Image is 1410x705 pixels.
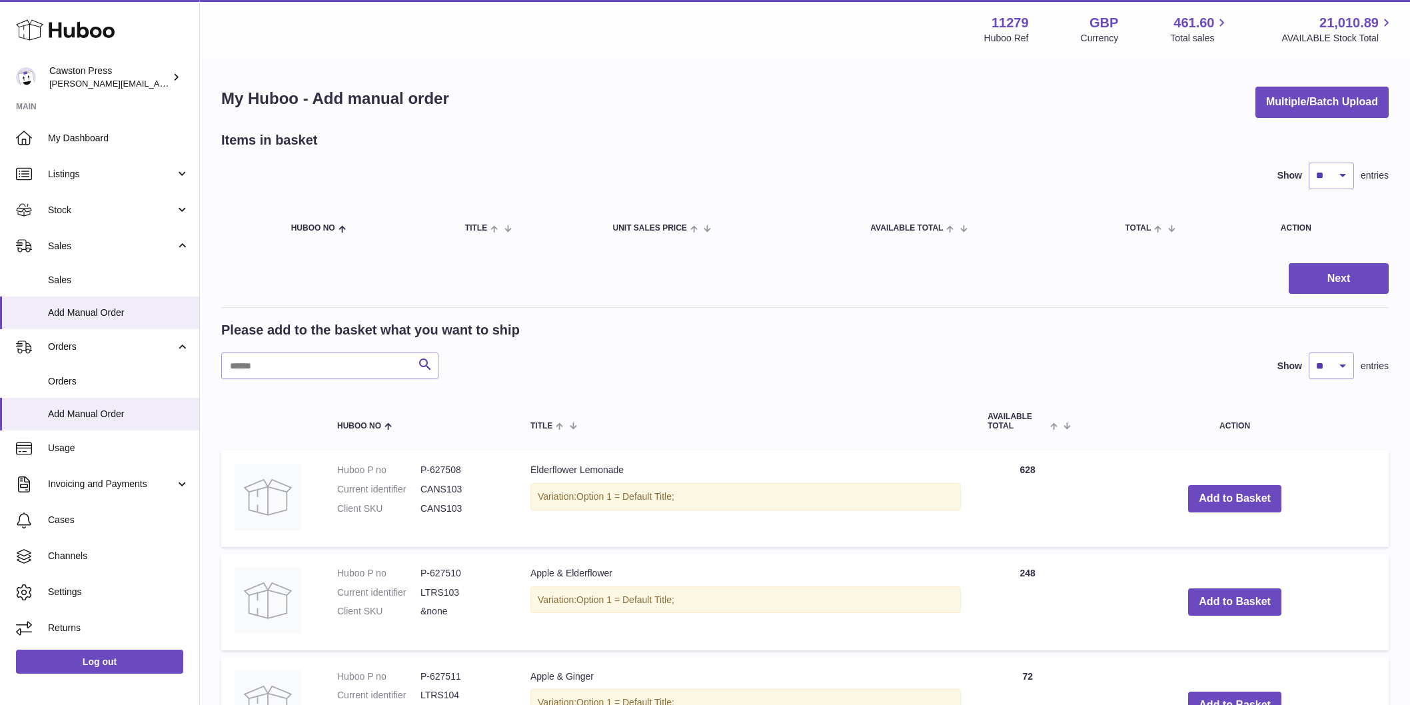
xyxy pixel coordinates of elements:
span: Usage [48,442,189,454]
div: Action [1281,224,1375,233]
span: entries [1361,169,1389,182]
strong: 11279 [992,14,1029,32]
dt: Current identifier [337,689,420,702]
td: 628 [974,450,1081,547]
dt: Client SKU [337,605,420,618]
img: Elderflower Lemonade [235,464,301,530]
button: Add to Basket [1188,588,1281,616]
span: Cases [48,514,189,526]
span: AVAILABLE Total [988,412,1047,430]
span: Title [465,224,487,233]
strong: GBP [1089,14,1118,32]
dd: CANS103 [420,483,504,496]
dd: P-627510 [420,567,504,580]
span: Huboo no [337,422,381,430]
span: Orders [48,375,189,388]
dt: Current identifier [337,483,420,496]
span: Total [1125,224,1151,233]
h1: My Huboo - Add manual order [221,88,449,109]
button: Multiple/Batch Upload [1255,87,1389,118]
button: Next [1289,263,1389,295]
span: Listings [48,168,175,181]
a: 461.60 Total sales [1170,14,1229,45]
span: Settings [48,586,189,598]
span: AVAILABLE Stock Total [1281,32,1394,45]
span: Add Manual Order [48,307,189,319]
span: Invoicing and Payments [48,478,175,490]
dd: LTRS104 [420,689,504,702]
span: Option 1 = Default Title; [576,491,674,502]
span: AVAILABLE Total [870,224,943,233]
div: Cawston Press [49,65,169,90]
dt: Huboo P no [337,670,420,683]
span: Unit Sales Price [612,224,686,233]
label: Show [1277,169,1302,182]
span: My Dashboard [48,132,189,145]
div: Huboo Ref [984,32,1029,45]
span: [PERSON_NAME][EMAIL_ADDRESS][PERSON_NAME][DOMAIN_NAME] [49,78,339,89]
span: entries [1361,360,1389,372]
span: Option 1 = Default Title; [576,594,674,605]
dd: LTRS103 [420,586,504,599]
img: thomas.carson@cawstonpress.com [16,67,36,87]
span: Huboo no [291,224,335,233]
label: Show [1277,360,1302,372]
td: 248 [974,554,1081,650]
span: Add Manual Order [48,408,189,420]
dt: Current identifier [337,586,420,599]
span: Stock [48,204,175,217]
dd: P-627511 [420,670,504,683]
div: Variation: [530,483,961,510]
dd: &none [420,605,504,618]
dt: Huboo P no [337,567,420,580]
span: Sales [48,274,189,287]
div: Variation: [530,586,961,614]
dd: P-627508 [420,464,504,476]
span: Title [530,422,552,430]
img: Apple & Elderflower [235,567,301,634]
span: Orders [48,341,175,353]
button: Add to Basket [1188,485,1281,512]
span: Total sales [1170,32,1229,45]
h2: Items in basket [221,131,318,149]
td: Elderflower Lemonade [517,450,974,547]
dd: CANS103 [420,502,504,515]
span: Channels [48,550,189,562]
dt: Client SKU [337,502,420,515]
a: 21,010.89 AVAILABLE Stock Total [1281,14,1394,45]
th: Action [1081,399,1389,443]
span: Returns [48,622,189,634]
dt: Huboo P no [337,464,420,476]
td: Apple & Elderflower [517,554,974,650]
span: 21,010.89 [1319,14,1379,32]
h2: Please add to the basket what you want to ship [221,321,520,339]
span: Sales [48,240,175,253]
a: Log out [16,650,183,674]
div: Currency [1081,32,1119,45]
span: 461.60 [1173,14,1214,32]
